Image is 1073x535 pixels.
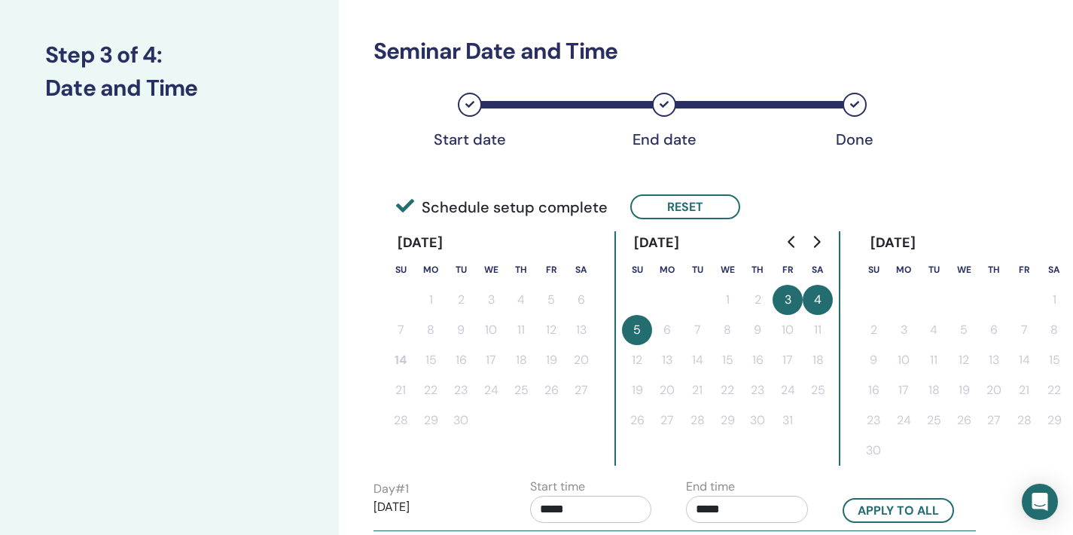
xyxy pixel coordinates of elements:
[476,375,506,405] button: 24
[45,41,294,69] h3: Step 3 of 4 :
[919,405,949,436] button: 25
[949,405,979,436] button: 26
[858,405,889,436] button: 23
[652,405,682,436] button: 27
[506,285,536,315] button: 4
[622,315,652,345] button: 5
[45,75,294,102] h3: Date and Time
[622,405,652,436] button: 26
[1039,315,1069,345] button: 8
[858,255,889,285] th: Sunday
[566,315,596,345] button: 13
[446,345,476,375] button: 16
[1039,405,1069,436] button: 29
[742,405,773,436] button: 30
[626,130,702,148] div: End date
[682,375,712,405] button: 21
[416,345,446,375] button: 15
[682,345,712,375] button: 14
[652,315,682,345] button: 6
[1009,315,1039,345] button: 7
[919,255,949,285] th: Tuesday
[742,315,773,345] button: 9
[773,255,803,285] th: Friday
[386,315,416,345] button: 7
[536,285,566,315] button: 5
[476,345,506,375] button: 17
[446,255,476,285] th: Tuesday
[712,345,742,375] button: 15
[682,405,712,436] button: 28
[858,345,889,375] button: 9
[506,345,536,375] button: 18
[858,375,889,405] button: 16
[858,231,928,255] div: [DATE]
[742,255,773,285] th: Thursday
[536,315,566,345] button: 12
[386,255,416,285] th: Sunday
[652,345,682,375] button: 13
[416,375,446,405] button: 22
[682,255,712,285] th: Tuesday
[979,375,1009,405] button: 20
[506,315,536,345] button: 11
[536,375,566,405] button: 26
[1009,255,1039,285] th: Friday
[530,478,585,496] label: Start time
[622,255,652,285] th: Sunday
[858,315,889,345] button: 2
[566,255,596,285] th: Saturday
[712,405,742,436] button: 29
[386,231,456,255] div: [DATE]
[446,405,476,436] button: 30
[949,375,979,405] button: 19
[1022,484,1058,520] div: Open Intercom Messenger
[566,285,596,315] button: 6
[416,405,446,436] button: 29
[979,315,1009,345] button: 6
[1009,345,1039,375] button: 14
[803,315,833,345] button: 11
[949,315,979,345] button: 5
[622,231,692,255] div: [DATE]
[682,315,712,345] button: 7
[1009,405,1039,436] button: 28
[536,255,566,285] th: Friday
[476,255,506,285] th: Wednesday
[1039,375,1069,405] button: 22
[566,375,596,405] button: 27
[1009,375,1039,405] button: 21
[416,255,446,285] th: Monday
[919,345,949,375] button: 11
[843,498,954,523] button: Apply to all
[773,375,803,405] button: 24
[773,345,803,375] button: 17
[979,405,1009,436] button: 27
[889,345,919,375] button: 10
[889,255,919,285] th: Monday
[979,345,1009,375] button: 13
[803,375,833,405] button: 25
[416,315,446,345] button: 8
[622,345,652,375] button: 12
[630,194,740,219] button: Reset
[889,375,919,405] button: 17
[386,345,416,375] button: 14
[416,285,446,315] button: 1
[373,480,409,498] label: Day # 1
[919,375,949,405] button: 18
[804,227,828,257] button: Go to next month
[686,478,735,496] label: End time
[386,375,416,405] button: 21
[712,255,742,285] th: Wednesday
[1039,345,1069,375] button: 15
[373,498,495,516] p: [DATE]
[979,255,1009,285] th: Thursday
[652,255,682,285] th: Monday
[446,285,476,315] button: 2
[386,405,416,436] button: 28
[773,285,803,315] button: 3
[889,315,919,345] button: 3
[712,375,742,405] button: 22
[446,375,476,405] button: 23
